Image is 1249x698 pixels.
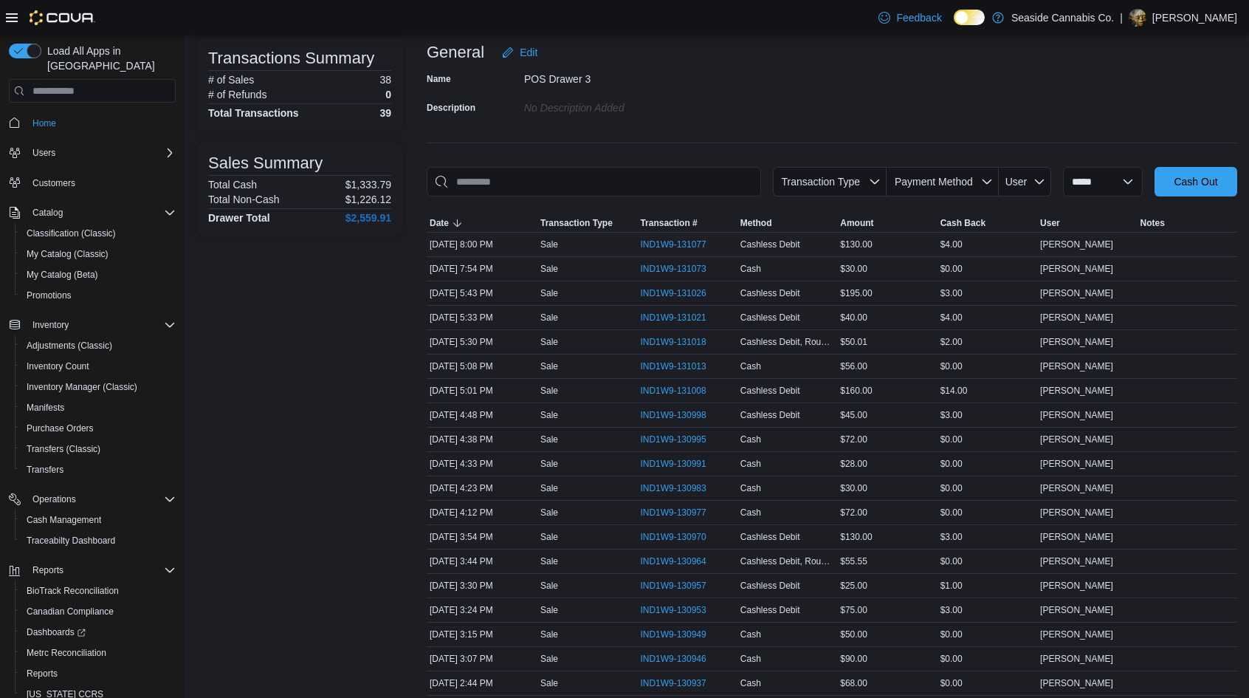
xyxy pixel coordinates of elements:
[540,458,558,470] p: Sale
[640,263,706,275] span: IND1W9-131073
[21,623,92,641] a: Dashboards
[15,223,182,244] button: Classification (Classic)
[640,382,720,400] button: IND1W9-131008
[3,489,182,510] button: Operations
[1040,385,1113,397] span: [PERSON_NAME]
[21,337,176,355] span: Adjustments (Classic)
[21,378,143,396] a: Inventory Manager (Classic)
[937,552,1037,570] div: $0.00
[937,431,1037,448] div: $0.00
[640,284,720,302] button: IND1W9-131026
[41,44,176,73] span: Load All Apps in [GEOGRAPHIC_DATA]
[837,214,937,232] button: Amount
[15,439,182,459] button: Transfers (Classic)
[740,312,800,324] span: Cashless Debit
[27,340,112,352] span: Adjustments (Classic)
[954,10,985,25] input: Dark Mode
[937,214,1037,232] button: Cash Back
[21,623,176,641] span: Dashboards
[840,385,872,397] span: $160.00
[27,381,137,393] span: Inventory Manager (Classic)
[15,510,182,530] button: Cash Management
[937,504,1037,521] div: $0.00
[3,172,182,194] button: Customers
[208,154,323,172] h3: Sales Summary
[427,601,537,619] div: [DATE] 3:24 PM
[3,112,182,133] button: Home
[1138,214,1237,232] button: Notes
[540,385,558,397] p: Sale
[15,581,182,601] button: BioTrack Reconciliation
[640,309,720,326] button: IND1W9-131021
[27,402,64,414] span: Manifests
[937,333,1037,351] div: $2.00
[840,287,872,299] span: $195.00
[873,3,947,32] a: Feedback
[840,604,867,616] span: $75.00
[21,603,120,620] a: Canadian Compliance
[15,356,182,377] button: Inventory Count
[640,677,706,689] span: IND1W9-130937
[640,431,720,448] button: IND1W9-130995
[27,144,61,162] button: Users
[740,409,800,421] span: Cashless Debit
[427,552,537,570] div: [DATE] 3:44 PM
[1040,360,1113,372] span: [PERSON_NAME]
[208,194,280,205] h6: Total Non-Cash
[27,606,114,617] span: Canadian Compliance
[15,285,182,306] button: Promotions
[27,204,176,222] span: Catalog
[640,287,706,299] span: IND1W9-131026
[840,629,867,640] span: $50.00
[640,434,706,445] span: IND1W9-130995
[30,10,95,25] img: Cova
[1040,239,1113,250] span: [PERSON_NAME]
[27,174,81,192] a: Customers
[773,167,887,196] button: Transaction Type
[540,287,558,299] p: Sale
[15,530,182,551] button: Traceabilty Dashboard
[1040,434,1113,445] span: [PERSON_NAME]
[1037,214,1137,232] button: User
[640,604,706,616] span: IND1W9-130953
[740,482,761,494] span: Cash
[32,117,56,129] span: Home
[21,532,121,550] a: Traceabilty Dashboard
[1140,217,1165,229] span: Notes
[640,406,720,424] button: IND1W9-130998
[27,535,115,547] span: Traceabilty Dashboard
[640,260,720,278] button: IND1W9-131073
[21,245,114,263] a: My Catalog (Classic)
[21,337,118,355] a: Adjustments (Classic)
[32,177,75,189] span: Customers
[27,626,86,638] span: Dashboards
[1040,555,1113,567] span: [PERSON_NAME]
[537,214,637,232] button: Transaction Type
[21,644,176,662] span: Metrc Reconciliation
[15,335,182,356] button: Adjustments (Classic)
[999,167,1051,196] button: User
[27,227,116,239] span: Classification (Classic)
[1040,263,1113,275] span: [PERSON_NAME]
[1040,580,1113,592] span: [PERSON_NAME]
[427,167,761,196] input: This is a search bar. As you type, the results lower in the page will automatically filter.
[208,89,266,100] h6: # of Refunds
[840,336,867,348] span: $50.01
[3,143,182,163] button: Users
[427,333,537,351] div: [DATE] 5:30 PM
[1040,507,1113,519] span: [PERSON_NAME]
[345,179,391,191] p: $1,333.79
[1040,604,1113,616] span: [PERSON_NAME]
[1040,531,1113,543] span: [PERSON_NAME]
[21,420,100,437] a: Purchase Orders
[840,580,867,592] span: $25.00
[640,531,706,543] span: IND1W9-130970
[21,582,125,600] a: BioTrack Reconciliation
[640,409,706,421] span: IND1W9-130998
[21,378,176,396] span: Inventory Manager (Classic)
[21,357,176,375] span: Inventory Count
[937,455,1037,473] div: $0.00
[27,561,69,579] button: Reports
[27,490,82,508] button: Operations
[385,89,391,100] p: 0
